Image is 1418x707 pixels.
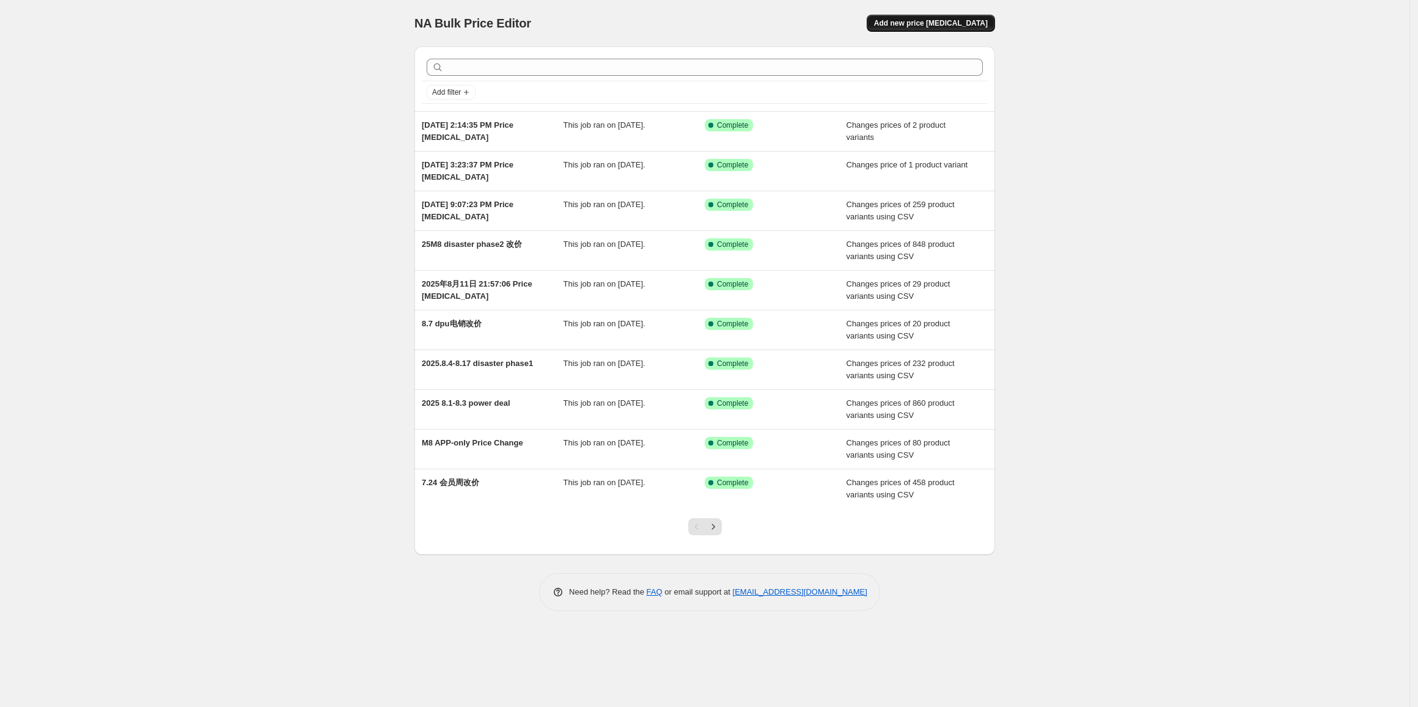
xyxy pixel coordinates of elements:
a: FAQ [647,587,663,596]
span: Changes prices of 232 product variants using CSV [847,359,955,380]
span: [DATE] 3:23:37 PM Price [MEDICAL_DATA] [422,160,513,181]
span: 8.7 dpu电销改价 [422,319,482,328]
span: Changes prices of 20 product variants using CSV [847,319,950,340]
span: Changes prices of 848 product variants using CSV [847,240,955,261]
span: Complete [717,240,748,249]
span: Complete [717,398,748,408]
span: Need help? Read the [569,587,647,596]
span: 2025 8.1-8.3 power deal [422,398,510,408]
span: Changes prices of 80 product variants using CSV [847,438,950,460]
span: This job ran on [DATE]. [564,279,645,288]
span: Changes price of 1 product variant [847,160,968,169]
span: This job ran on [DATE]. [564,359,645,368]
span: This job ran on [DATE]. [564,160,645,169]
span: Changes prices of 2 product variants [847,120,946,142]
span: Complete [717,438,748,448]
span: Complete [717,319,748,329]
span: [DATE] 2:14:35 PM Price [MEDICAL_DATA] [422,120,513,142]
span: Changes prices of 259 product variants using CSV [847,200,955,221]
span: Complete [717,120,748,130]
span: Complete [717,279,748,289]
span: Complete [717,200,748,210]
span: This job ran on [DATE]. [564,120,645,130]
span: Add new price [MEDICAL_DATA] [874,18,988,28]
button: Add new price [MEDICAL_DATA] [867,15,995,32]
span: 25M8 disaster phase2 改价 [422,240,522,249]
span: 2025.8.4-8.17 disaster phase1 [422,359,533,368]
span: This job ran on [DATE]. [564,478,645,487]
span: This job ran on [DATE]. [564,438,645,447]
span: Add filter [432,87,461,97]
span: Changes prices of 458 product variants using CSV [847,478,955,499]
span: M8 APP-only Price Change [422,438,523,447]
span: 7.24 会员周改价 [422,478,479,487]
button: Add filter [427,85,476,100]
a: [EMAIL_ADDRESS][DOMAIN_NAME] [733,587,867,596]
nav: Pagination [688,518,722,535]
span: 2025年8月11日 21:57:06 Price [MEDICAL_DATA] [422,279,532,301]
span: [DATE] 9:07:23 PM Price [MEDICAL_DATA] [422,200,513,221]
span: This job ran on [DATE]. [564,240,645,249]
span: NA Bulk Price Editor [414,16,531,30]
span: This job ran on [DATE]. [564,200,645,209]
span: This job ran on [DATE]. [564,398,645,408]
span: Complete [717,359,748,368]
span: Complete [717,160,748,170]
span: Complete [717,478,748,488]
span: or email support at [663,587,733,596]
span: Changes prices of 860 product variants using CSV [847,398,955,420]
span: This job ran on [DATE]. [564,319,645,328]
button: Next [705,518,722,535]
span: Changes prices of 29 product variants using CSV [847,279,950,301]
